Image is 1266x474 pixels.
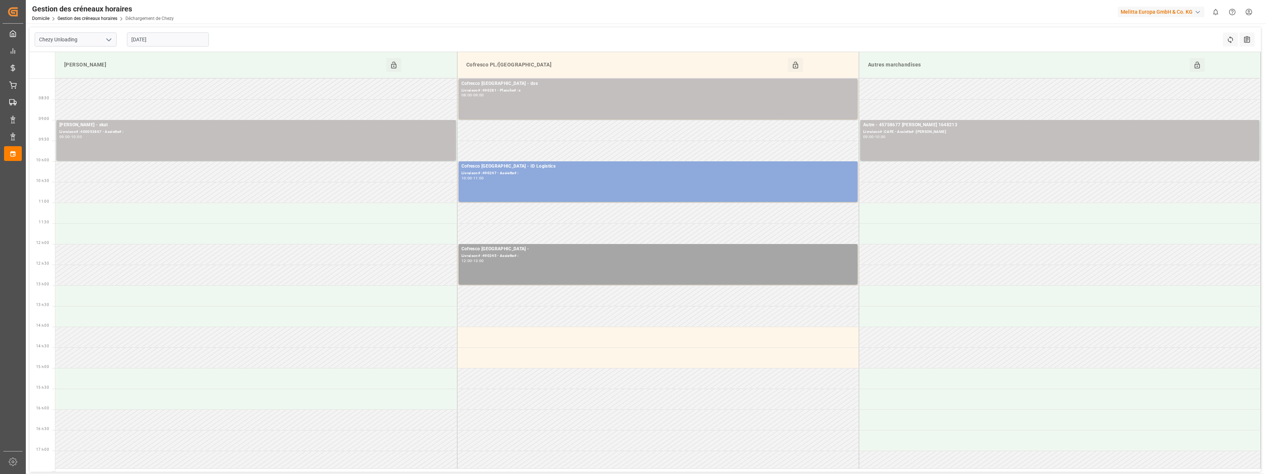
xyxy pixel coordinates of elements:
button: Centre d’aide [1224,4,1241,20]
div: 09:00 [59,135,70,138]
span: 15 h 30 [36,385,49,389]
span: 17 h 00 [36,447,49,451]
div: Livraison# :400053867 - Assiette# : [59,129,453,135]
button: Melitta Europa GmbH & Co. KG [1118,5,1207,19]
div: Cofresco [GEOGRAPHIC_DATA] - [461,245,855,253]
div: 12:00 [461,259,472,262]
span: 14 h 00 [36,323,49,327]
div: Cofresco [GEOGRAPHIC_DATA] - ID Logistics [461,163,855,170]
div: - [472,176,473,180]
div: Livraison# :490281 - Planche# :x [461,87,855,94]
div: - [472,93,473,97]
div: Gestion des créneaux horaires [32,3,174,14]
div: 08:00 [461,93,472,97]
div: Autres marchandises [865,58,1190,72]
div: Livraison# :CAFE - Assiette# :[PERSON_NAME] [863,129,1256,135]
button: Afficher 0 nouvelles notifications [1207,4,1224,20]
div: 13:00 [473,259,484,262]
div: Livraison# :490245 - Assiette# : [461,253,855,259]
a: Gestion des créneaux horaires [58,16,117,21]
div: Livraison# :490247 - Assiette# : [461,170,855,176]
div: Cofresco PL/[GEOGRAPHIC_DATA] [463,58,788,72]
input: JJ-MM-AAAA [127,32,209,47]
div: Autre - 45758677 [PERSON_NAME] 1648213 [863,121,1256,129]
div: 09:00 [863,135,874,138]
div: - [70,135,71,138]
span: 14 h 30 [36,344,49,348]
div: Cofresco [GEOGRAPHIC_DATA] - dss [461,80,855,87]
span: 15 h 00 [36,365,49,369]
div: 11:00 [473,176,484,180]
a: Domicile [32,16,49,21]
div: 10:00 [71,135,82,138]
span: 09:00 [39,117,49,121]
div: - [472,259,473,262]
span: 16 h 30 [36,427,49,431]
font: Melitta Europa GmbH & Co. KG [1121,8,1193,16]
span: 11:00 [39,199,49,203]
div: 10:00 [875,135,886,138]
span: 09:30 [39,137,49,141]
button: Ouvrir le menu [103,34,114,45]
span: 12 h 30 [36,261,49,265]
span: 10 h 30 [36,179,49,183]
span: 13 h 00 [36,282,49,286]
span: 10 h 00 [36,158,49,162]
span: 16 h 00 [36,406,49,410]
span: 08:30 [39,96,49,100]
span: 13 h 30 [36,303,49,307]
span: 11:30 [39,220,49,224]
div: [PERSON_NAME] - skat [59,121,453,129]
div: [PERSON_NAME] [61,58,386,72]
span: 12 h 00 [36,241,49,245]
div: 09:00 [473,93,484,97]
div: - [874,135,875,138]
input: Type à rechercher/sélectionner [35,32,117,47]
div: 10:00 [461,176,472,180]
